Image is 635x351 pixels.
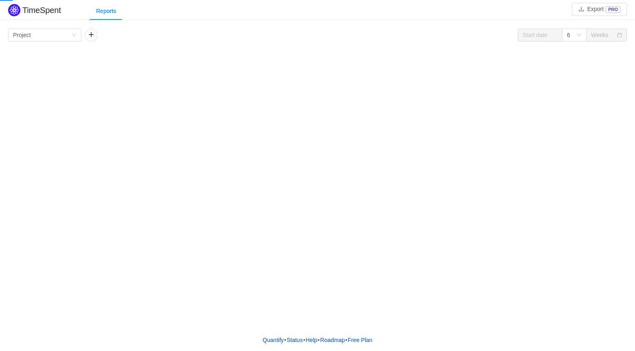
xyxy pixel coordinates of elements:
[518,29,562,42] input: Start date
[347,334,373,346] button: Free Plan
[22,6,61,15] h2: TimeSpent
[567,29,570,41] div: 6
[90,2,123,20] div: Reports
[305,334,318,346] a: Help
[617,33,622,38] i: icon: calendar
[8,4,20,16] img: Quantify logo
[286,334,303,346] a: Status
[262,334,284,346] a: Quantify
[318,337,320,343] span: •
[284,337,286,343] span: •
[72,33,77,38] i: icon: down
[577,33,582,38] i: icon: down
[85,29,98,42] button: icon: plus
[591,29,609,41] div: Weeks
[13,29,31,41] div: Project
[303,337,305,343] span: •
[320,334,345,346] a: Roadmap
[345,337,347,343] span: •
[572,3,627,16] button: icon: downloadExportPRO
